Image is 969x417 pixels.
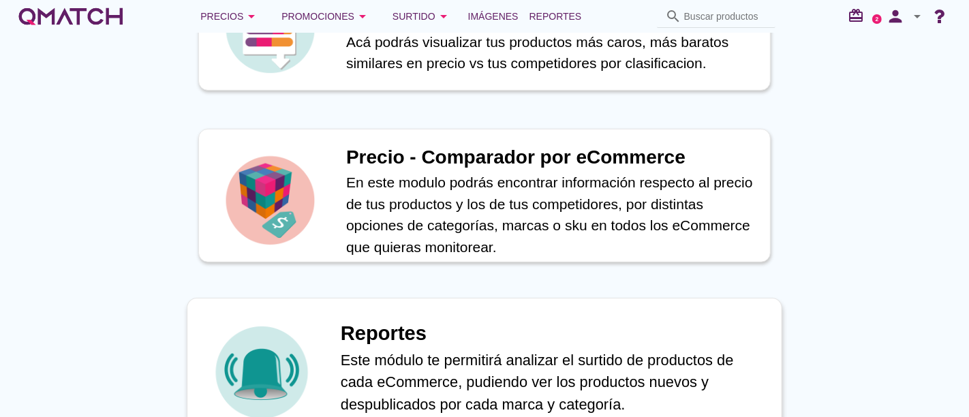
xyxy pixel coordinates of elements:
a: Imágenes [463,3,524,30]
a: Reportes [524,3,587,30]
i: arrow_drop_down [435,8,452,25]
div: Promociones [281,8,371,25]
i: arrow_drop_down [243,8,260,25]
a: white-qmatch-logo [16,3,125,30]
button: Promociones [271,3,382,30]
i: redeem [848,7,870,24]
h1: Precio - Comparador por eCommerce [346,143,756,172]
i: arrow_drop_down [354,8,371,25]
div: Surtido [393,8,452,25]
i: person [882,7,909,26]
span: Reportes [529,8,582,25]
div: Precios [200,8,260,25]
text: 2 [876,16,879,22]
p: En este modulo podrás encontrar información respecto al precio de tus productos y los de tus comp... [346,172,756,258]
i: arrow_drop_down [909,8,925,25]
img: icon [222,153,318,248]
button: Surtido [382,3,463,30]
a: iconPrecio - Comparador por eCommerceEn este modulo podrás encontrar información respecto al prec... [179,129,790,262]
p: Este módulo te permitirá analizar el surtido de productos de cada eCommerce, pudiendo ver los pro... [341,349,767,416]
input: Buscar productos [684,5,767,27]
button: Precios [189,3,271,30]
span: Imágenes [468,8,519,25]
h1: Reportes [341,319,767,349]
p: Acá podrás visualizar tus productos más caros, más baratos similares en precio vs tus competidore... [346,31,756,74]
i: search [665,8,681,25]
a: 2 [872,14,882,24]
